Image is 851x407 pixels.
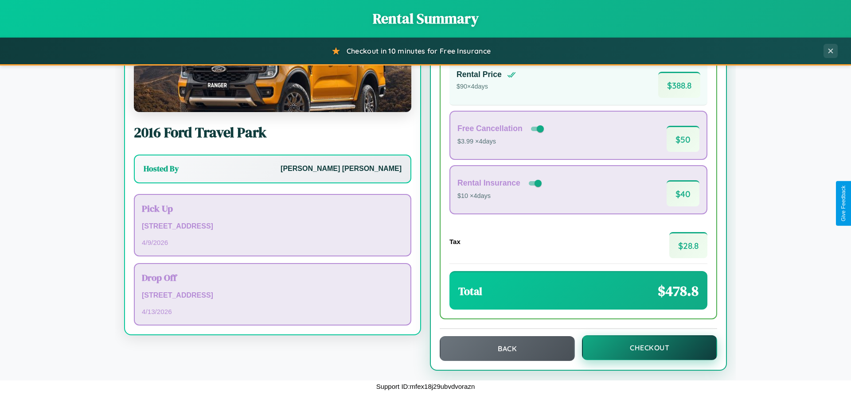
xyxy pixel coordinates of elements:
[142,306,403,318] p: 4 / 13 / 2026
[142,271,403,284] h3: Drop Off
[142,220,403,233] p: [STREET_ADDRESS]
[582,335,717,360] button: Checkout
[281,163,402,175] p: [PERSON_NAME] [PERSON_NAME]
[457,178,520,188] h4: Rental Insurance
[347,47,491,55] span: Checkout in 10 minutes for Free Insurance
[134,23,411,112] img: Ford Travel Park
[457,190,543,202] p: $10 × 4 days
[667,180,699,206] span: $ 40
[840,186,847,221] div: Give Feedback
[658,72,700,98] span: $ 388.8
[667,126,699,152] span: $ 50
[457,136,546,147] p: $3.99 × 4 days
[457,81,516,93] p: $ 90 × 4 days
[376,380,475,392] p: Support ID: mfex18j29ubvdvorazn
[457,70,502,79] h4: Rental Price
[134,123,411,142] h2: 2016 Ford Travel Park
[449,238,461,245] h4: Tax
[458,284,482,298] h3: Total
[142,202,403,215] h3: Pick Up
[457,124,523,133] h4: Free Cancellation
[144,163,179,174] h3: Hosted By
[440,336,575,361] button: Back
[142,289,403,302] p: [STREET_ADDRESS]
[669,232,707,258] span: $ 28.8
[142,236,403,248] p: 4 / 9 / 2026
[658,281,699,301] span: $ 478.8
[9,9,842,28] h1: Rental Summary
